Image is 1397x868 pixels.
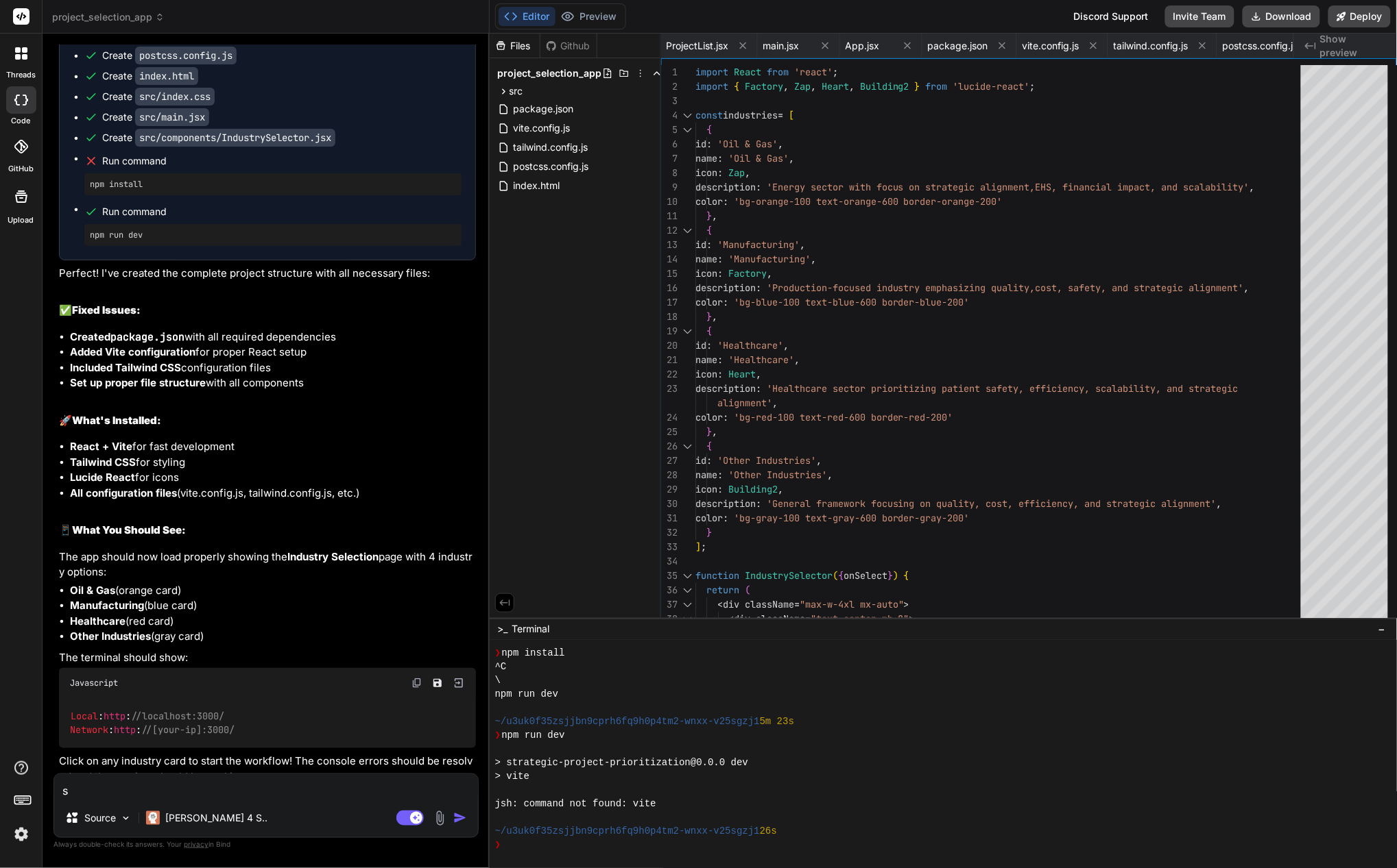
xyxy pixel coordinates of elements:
[728,166,745,179] span: Zap
[706,310,712,323] span: }
[695,282,756,294] span: description
[695,354,717,366] span: name
[1066,5,1157,27] div: Discord Support
[794,598,800,610] span: =
[706,123,712,136] span: {
[695,411,723,423] span: color
[59,413,476,429] h2: 🚀
[490,39,540,53] div: Files
[495,769,529,783] span: > vite
[131,710,224,722] span: //localhost:3000/
[84,811,116,825] p: Source
[887,569,893,582] span: }
[717,397,772,409] span: alignment'
[756,181,761,193] span: :
[135,47,237,64] code: postcss.config.js
[453,677,465,689] img: Open in Browser
[498,66,602,80] span: project_selection_app
[661,612,678,626] div: 38
[59,650,476,666] p: The terminal should show:
[695,382,756,395] span: description
[1243,5,1320,27] button: Download
[70,599,144,612] strong: Manufacturing
[811,253,816,265] span: ,
[783,339,789,351] span: ,
[717,166,723,179] span: :
[1023,39,1079,53] span: vite.config.js
[1041,382,1239,395] span: ficiency, scalability, and strategic
[1244,282,1250,294] span: ,
[72,414,161,427] strong: What's Installed:
[778,138,783,150] span: ,
[860,80,909,92] span: Building2
[432,810,448,826] img: attachment
[59,303,476,319] h2: ✅
[661,252,678,266] div: 14
[70,376,206,389] strong: Set up proper file structure
[70,455,476,471] li: for styling
[661,454,678,468] div: 27
[512,158,590,175] span: postcss.config.js
[70,345,195,358] strong: Added Vite configuration
[822,80,849,92] span: Heart
[717,454,816,467] span: 'Other Industries'
[706,224,712,236] span: {
[695,569,739,582] span: function
[712,310,717,323] span: ,
[661,266,678,281] div: 15
[661,166,678,180] div: 8
[706,339,712,351] span: :
[70,360,476,376] li: configuration files
[70,456,136,469] strong: Tailwind CSS
[728,368,756,380] span: Heart
[723,512,728,524] span: :
[695,512,723,524] span: color
[706,440,712,452] span: {
[8,214,34,226] label: Upload
[495,715,760,728] span: ~/u3uk0f35zsjjbn9cprh6fq9h0p4tm2-wnxx-v25sgzj1
[811,80,816,92] span: ,
[789,152,794,164] span: ,
[909,612,915,625] span: >
[495,797,656,810] span: jsh: command not found: vite
[135,108,209,126] code: src/main.jsx
[679,583,697,597] div: Click to collapse the range.
[695,497,756,510] span: description
[760,715,794,728] span: 5m 23s
[661,195,678,209] div: 10
[70,361,181,374] strong: Included Tailwind CSS
[661,79,678,94] div: 2
[717,152,723,164] span: :
[501,646,564,660] span: npm install
[695,483,717,495] span: icon
[70,330,184,343] strong: Created
[893,569,898,582] span: )
[723,195,728,208] span: :
[1036,282,1244,294] span: cost, safety, and strategic alignment'
[706,454,712,467] span: :
[717,354,723,366] span: :
[712,425,717,438] span: ,
[70,486,177,499] strong: All configuration files
[827,469,833,481] span: ,
[789,109,794,121] span: [
[70,598,476,614] li: (blue card)
[661,410,678,425] div: 24
[1320,32,1386,60] span: Show preview
[1376,618,1389,640] button: −
[767,267,772,280] span: ,
[70,345,476,360] li: for proper React setup
[54,774,478,799] textarea: s
[70,678,118,689] span: Javascript
[498,622,508,636] span: >_
[679,569,697,583] div: Click to collapse the range.
[695,368,717,380] span: icon
[6,69,36,81] label: threads
[723,109,778,121] span: industries
[70,330,476,345] li: with all required dependencies
[59,266,476,282] p: Perfect! I've created the complete project structure with all necessary files:
[110,330,184,344] code: package.json
[495,687,558,701] span: npm run dev
[287,550,379,563] strong: Industry Selection
[745,569,833,582] span: IndustrySelector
